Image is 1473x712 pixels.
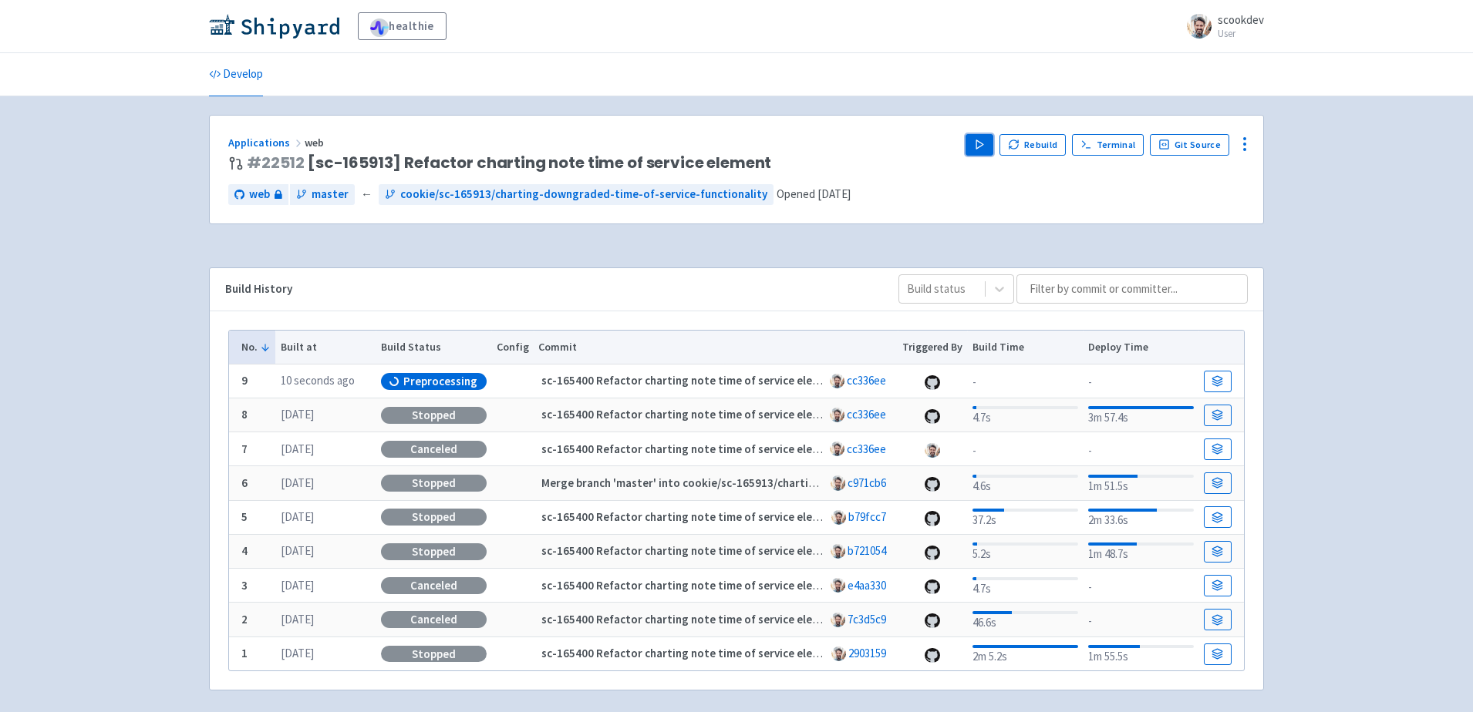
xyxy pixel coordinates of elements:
div: 1m 48.7s [1088,539,1194,563]
b: 6 [241,475,248,490]
div: - [972,371,1078,391]
span: web [305,136,326,149]
strong: sc-165400 Refactor charting note time of service element [541,543,839,558]
a: Build Details [1204,405,1232,426]
time: [DATE] [281,543,314,558]
time: [DATE] [281,612,314,626]
div: 1m 55.5s [1088,642,1194,666]
strong: sc-165400 Refactor charting note time of service element [541,646,839,660]
a: Applications [228,136,305,149]
div: Stopped [381,543,487,560]
div: 4.7s [972,403,1078,427]
span: ← [361,186,372,203]
span: [sc-165913] Refactor charting note time of service element [247,154,771,172]
a: Build Details [1204,643,1232,665]
a: Build Details [1204,575,1232,596]
div: - [1088,371,1194,391]
div: Stopped [381,475,487,492]
b: 2 [241,612,248,626]
div: - [1088,610,1194,630]
b: 3 [241,578,248,593]
th: Commit [534,331,898,364]
th: Build Time [967,331,1083,364]
a: Build Details [1204,541,1232,563]
span: Preprocessing [403,374,477,389]
span: cookie/sc-165913/charting-downgraded-time-of-service-functionality [400,186,767,203]
span: web [249,186,270,203]
div: 2m 5.2s [972,642,1078,666]
a: Build Details [1204,472,1232,494]
b: 5 [241,509,248,524]
time: [DATE] [281,578,314,593]
span: Opened [777,186,851,201]
strong: sc-165400 Refactor charting note time of service element [541,509,839,524]
strong: sc-165400 Refactor charting note time of service element [541,612,839,626]
button: Rebuild [999,134,1066,156]
div: 46.6s [972,608,1078,632]
a: Build Details [1204,506,1232,528]
div: 1m 51.5s [1088,472,1194,495]
th: Built at [275,331,376,364]
div: - [972,439,1078,460]
strong: Merge branch 'master' into cookie/sc-165913/charting-downgraded-time-of-service-functionality [541,475,1050,490]
div: 4.7s [972,574,1078,598]
a: Terminal [1072,134,1144,156]
a: web [228,184,288,205]
button: No. [241,339,271,355]
a: 2903159 [848,646,886,660]
a: cookie/sc-165913/charting-downgraded-time-of-service-functionality [379,184,774,205]
b: 1 [241,646,248,660]
div: 2m 33.6s [1088,505,1194,529]
input: Filter by commit or committer... [1016,274,1248,304]
small: User [1218,29,1264,39]
div: Canceled [381,441,487,458]
span: scookdev [1218,12,1264,27]
a: e4aa330 [848,578,886,593]
span: master [312,186,349,203]
b: 4 [241,543,248,558]
div: Canceled [381,611,487,628]
a: #22512 [247,152,305,173]
a: Build Details [1204,438,1232,460]
a: b721054 [848,543,886,558]
strong: sc-165400 Refactor charting note time of service element [541,578,839,593]
div: 5.2s [972,539,1078,563]
button: Play [966,134,993,156]
a: scookdev User [1178,14,1264,39]
div: Build History [225,280,874,298]
div: 37.2s [972,505,1078,529]
b: 8 [241,407,248,421]
a: cc336ee [847,407,886,421]
th: Config [491,331,534,364]
div: Stopped [381,407,487,424]
div: 4.6s [972,472,1078,495]
th: Triggered By [898,331,968,364]
div: Stopped [381,509,487,526]
time: [DATE] [817,186,851,201]
th: Build Status [376,331,491,364]
time: [DATE] [281,646,314,660]
a: Develop [209,53,263,96]
a: b79fcc7 [848,509,886,524]
a: 7c3d5c9 [848,612,886,626]
b: 7 [241,442,248,456]
img: Shipyard logo [209,14,339,39]
a: Build Details [1204,609,1232,630]
div: Canceled [381,577,487,594]
time: [DATE] [281,442,314,456]
strong: sc-165400 Refactor charting note time of service element [541,373,839,388]
a: Git Source [1150,134,1229,156]
time: [DATE] [281,509,314,524]
div: Stopped [381,646,487,663]
strong: sc-165400 Refactor charting note time of service element [541,442,839,456]
div: - [1088,439,1194,460]
div: - [1088,576,1194,596]
b: 9 [241,373,248,388]
div: 3m 57.4s [1088,403,1194,427]
a: cc336ee [847,373,886,388]
th: Deploy Time [1083,331,1198,364]
a: c971cb6 [848,475,886,490]
a: cc336ee [847,442,886,456]
time: [DATE] [281,475,314,490]
time: 10 seconds ago [281,373,355,388]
